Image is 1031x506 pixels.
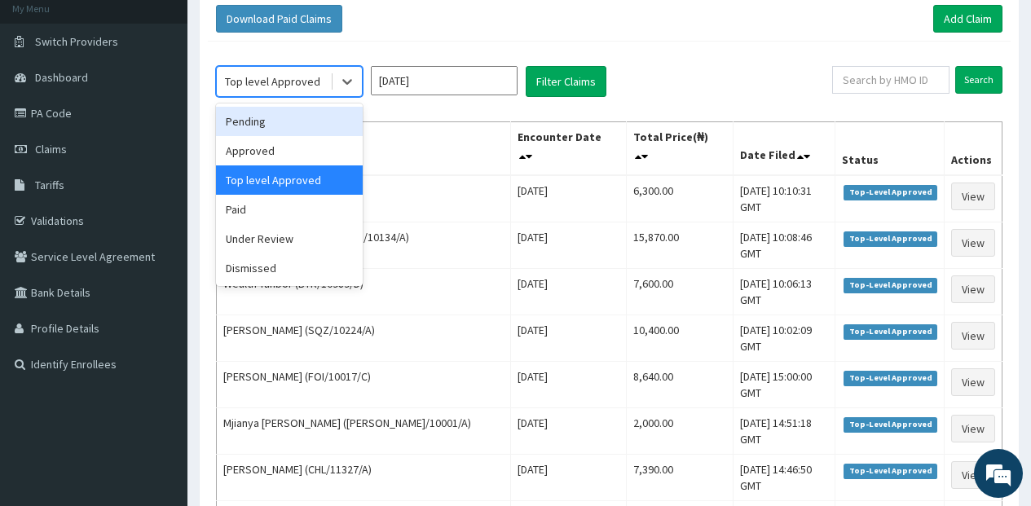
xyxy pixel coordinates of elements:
th: Name [217,122,511,176]
a: View [951,415,995,442]
th: Date Filed [733,122,835,176]
img: d_794563401_company_1708531726252_794563401 [30,81,66,122]
input: Search by HMO ID [832,66,949,94]
td: 6,300.00 [626,175,733,222]
td: [DATE] 14:46:50 GMT [733,455,835,501]
td: [DATE] 15:00:00 GMT [733,362,835,408]
a: Add Claim [933,5,1002,33]
td: Wealth Yanbor (BTR/10989/D) [217,269,511,315]
td: 7,390.00 [626,455,733,501]
th: Encounter Date [510,122,626,176]
td: 7,600.00 [626,269,733,315]
td: [DATE] [510,315,626,362]
div: Paid [216,195,363,224]
td: [PERSON_NAME] (CHL/11327/A) [217,455,511,501]
td: 10,400.00 [626,315,733,362]
div: Chat with us now [85,91,274,112]
td: [DATE] 10:10:31 GMT [733,175,835,222]
td: [DATE] 14:51:18 GMT [733,408,835,455]
td: Mjianya [PERSON_NAME] ([PERSON_NAME]/10001/A) [217,408,511,455]
a: View [951,229,995,257]
div: Top level Approved [225,73,320,90]
a: View [951,368,995,396]
td: [DATE] 10:06:13 GMT [733,269,835,315]
th: Actions [944,122,1002,176]
button: Filter Claims [526,66,606,97]
span: Top-Level Approved [844,231,937,246]
span: Dashboard [35,70,88,85]
span: Tariffs [35,178,64,192]
span: Top-Level Approved [844,417,937,432]
td: [DATE] [510,455,626,501]
div: Minimize live chat window [267,8,306,47]
td: 2,000.00 [626,408,733,455]
textarea: Type your message and hit 'Enter' [8,335,311,392]
div: Approved [216,136,363,165]
span: Top-Level Approved [844,371,937,385]
span: Top-Level Approved [844,278,937,293]
td: [DATE] [510,175,626,222]
div: Dismissed [216,253,363,283]
a: View [951,322,995,350]
td: KC587/[PERSON_NAME] (KON/10134/A) [217,222,511,269]
td: 15,870.00 [626,222,733,269]
button: Download Paid Claims [216,5,342,33]
input: Search [955,66,1002,94]
td: [PERSON_NAME] (SQZ/10224/A) [217,315,511,362]
td: [PERSON_NAME] (FOI/10017/C) [217,362,511,408]
div: Under Review [216,224,363,253]
a: View [951,275,995,303]
td: [DATE] [510,362,626,408]
div: Top level Approved [216,165,363,195]
td: Wealth Yanbor (BTR/10989/D) [217,175,511,222]
td: [DATE] [510,408,626,455]
td: [DATE] 10:02:09 GMT [733,315,835,362]
input: Select Month and Year [371,66,518,95]
a: View [951,183,995,210]
td: 8,640.00 [626,362,733,408]
span: We're online! [95,150,225,315]
span: Top-Level Approved [844,324,937,339]
td: [DATE] [510,269,626,315]
span: Switch Providers [35,34,118,49]
a: View [951,461,995,489]
th: Total Price(₦) [626,122,733,176]
td: [DATE] [510,222,626,269]
span: Claims [35,142,67,156]
th: Status [835,122,945,176]
span: Top-Level Approved [844,464,937,478]
span: Top-Level Approved [844,185,937,200]
div: Pending [216,107,363,136]
td: [DATE] 10:08:46 GMT [733,222,835,269]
